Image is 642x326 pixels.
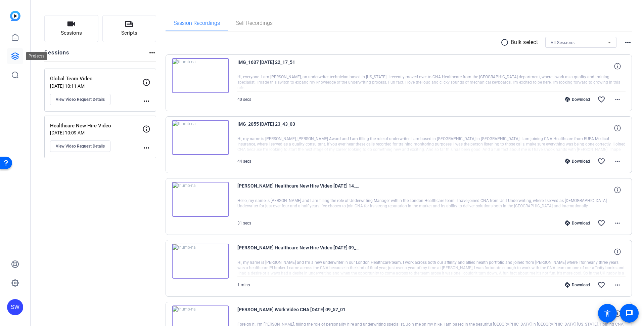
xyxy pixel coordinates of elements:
span: View Video Request Details [56,144,105,149]
span: Session Recordings [174,21,220,26]
span: All Sessions [551,40,575,45]
img: blue-gradient.svg [10,11,20,21]
mat-icon: favorite_border [597,219,605,227]
div: Projects [26,52,47,60]
span: IMG_1637 [DATE] 22_17_51 [237,58,362,74]
img: thumb-nail [172,182,229,217]
p: Global Team Video [50,75,142,83]
mat-icon: message [625,309,633,317]
span: Self Recordings [236,21,273,26]
img: thumb-nail [172,120,229,155]
span: [PERSON_NAME] Work Video CNA [DATE] 09_57_01 [237,305,362,322]
mat-icon: more_horiz [142,97,150,105]
mat-icon: radio_button_unchecked [501,38,511,46]
span: View Video Request Details [56,97,105,102]
button: View Video Request Details [50,94,110,105]
mat-icon: accessibility [603,309,611,317]
mat-icon: more_horiz [148,49,156,57]
p: Bulk select [511,38,538,46]
img: thumb-nail [172,58,229,93]
mat-icon: more_horiz [613,157,622,165]
span: 1 mins [237,283,250,287]
span: [PERSON_NAME] Healthcare New Hire Video [DATE] 14_37_43 [237,182,362,198]
p: [DATE] 10:11 AM [50,83,142,89]
div: Download [561,159,593,164]
h2: Sessions [44,49,70,62]
mat-icon: favorite_border [597,157,605,165]
div: SW [7,299,23,315]
span: IMG_2055 [DATE] 23_43_03 [237,120,362,136]
div: Download [561,282,593,288]
span: Scripts [121,29,137,37]
span: 44 secs [237,159,251,164]
mat-icon: more_horiz [624,38,632,46]
span: Sessions [61,29,82,37]
span: 40 secs [237,97,251,102]
mat-icon: more_horiz [613,95,622,104]
button: Scripts [102,15,156,42]
p: Healthcare New Hire Video [50,122,142,130]
mat-icon: more_horiz [142,144,150,152]
img: thumb-nail [172,244,229,279]
p: [DATE] 10:09 AM [50,130,142,135]
div: Download [561,97,593,102]
div: Download [561,220,593,226]
span: [PERSON_NAME] Healthcare New Hire Video [DATE] 09_18_23 [237,244,362,260]
mat-icon: favorite_border [597,95,605,104]
mat-icon: more_horiz [613,219,622,227]
button: Sessions [44,15,98,42]
span: 31 secs [237,221,251,226]
mat-icon: favorite_border [597,281,605,289]
button: View Video Request Details [50,140,110,152]
mat-icon: more_horiz [613,281,622,289]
